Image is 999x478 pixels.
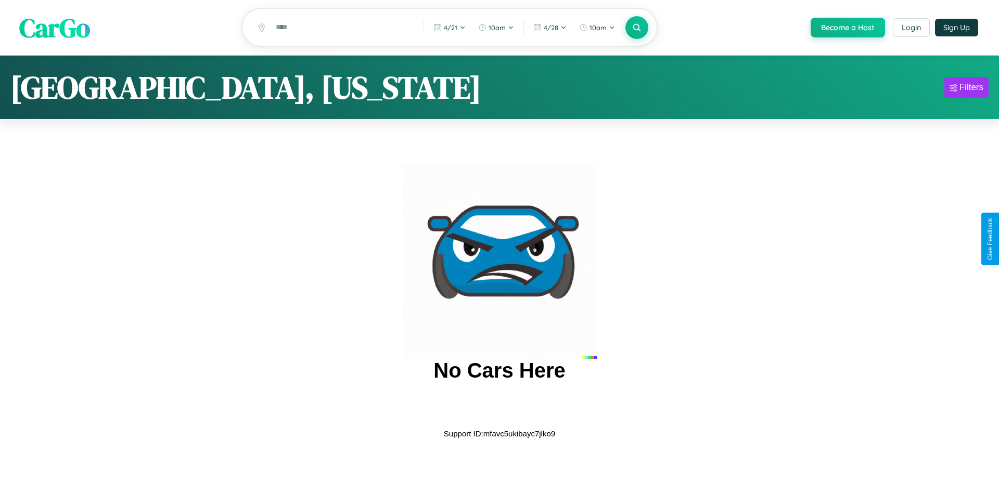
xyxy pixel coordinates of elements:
button: 4/21 [428,19,471,36]
span: 10am [489,23,506,32]
h2: No Cars Here [433,359,565,382]
span: 10am [590,23,607,32]
button: Become a Host [811,18,885,37]
p: Support ID: mfavc5ukibayc7jlko9 [444,427,555,441]
div: Give Feedback [987,218,994,260]
span: 4 / 21 [444,23,457,32]
h1: [GEOGRAPHIC_DATA], [US_STATE] [10,66,481,109]
button: Filters [944,77,989,98]
button: 4/28 [528,19,572,36]
button: 10am [473,19,519,36]
button: Login [893,18,930,37]
button: Sign Up [935,19,978,36]
span: CarGo [19,9,90,45]
img: car [402,163,597,359]
span: 4 / 28 [544,23,558,32]
button: 10am [574,19,620,36]
div: Filters [959,82,983,93]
